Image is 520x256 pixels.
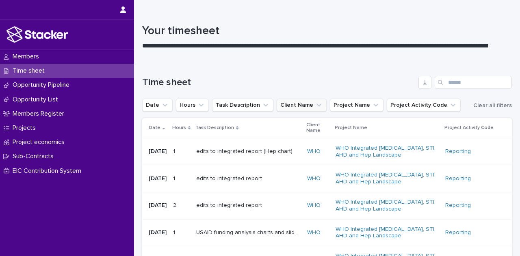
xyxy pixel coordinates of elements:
[335,123,367,132] p: Project Name
[336,145,439,159] a: WHO Integrated [MEDICAL_DATA], STI, AHD and Hep Landscape
[306,120,330,136] p: Client Name
[336,172,439,185] a: WHO Integrated [MEDICAL_DATA], STI, AHD and Hep Landscape
[142,138,512,165] tr: [DATE]11 edits to integrated report (Hep chart)edits to integrated report (Hep chart) WHO WHO Int...
[149,175,167,182] p: [DATE]
[196,146,294,155] p: edits to integrated report (Hep chart)
[149,202,167,209] p: [DATE]
[142,192,512,219] tr: [DATE]22 edits to integrated reportedits to integrated report WHO WHO Integrated [MEDICAL_DATA], ...
[173,174,177,182] p: 1
[307,175,321,182] a: WHO
[172,123,186,132] p: Hours
[9,124,42,132] p: Projects
[196,200,264,209] p: edits to integrated report
[196,228,302,236] p: USAID funding analysis charts and slides
[445,175,471,182] a: Reporting
[142,99,173,112] button: Date
[9,138,71,146] p: Project economics
[9,110,71,118] p: Members Register
[473,103,512,108] span: Clear all filters
[387,99,461,112] button: Project Activity Code
[196,174,264,182] p: edits to integrated report
[149,148,167,155] p: [DATE]
[212,99,273,112] button: Task Description
[445,229,471,236] a: Reporting
[435,76,512,89] input: Search
[307,229,321,236] a: WHO
[470,99,512,112] button: Clear all filters
[9,67,51,75] p: Time sheet
[307,148,321,155] a: WHO
[149,123,160,132] p: Date
[9,96,65,103] p: Opportunity List
[142,24,506,38] h1: Your timesheet
[444,123,494,132] p: Project Activity Code
[142,219,512,246] tr: [DATE]11 USAID funding analysis charts and slidesUSAID funding analysis charts and slides WHO WHO...
[9,167,88,175] p: EIC Contribution System
[277,99,327,112] button: Client Name
[330,99,383,112] button: Project Name
[9,81,76,89] p: Opportunity Pipeline
[142,165,512,192] tr: [DATE]11 edits to integrated reportedits to integrated report WHO WHO Integrated [MEDICAL_DATA], ...
[336,226,439,240] a: WHO Integrated [MEDICAL_DATA], STI, AHD and Hep Landscape
[176,99,209,112] button: Hours
[173,146,177,155] p: 1
[173,228,177,236] p: 1
[149,229,167,236] p: [DATE]
[445,202,471,209] a: Reporting
[142,77,415,88] h1: Time sheet
[336,199,439,213] a: WHO Integrated [MEDICAL_DATA], STI, AHD and Hep Landscape
[195,123,234,132] p: Task Description
[6,26,68,43] img: stacker-logo-white.png
[307,202,321,209] a: WHO
[9,53,45,60] p: Members
[173,200,178,209] p: 2
[445,148,471,155] a: Reporting
[9,153,60,160] p: Sub-Contracts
